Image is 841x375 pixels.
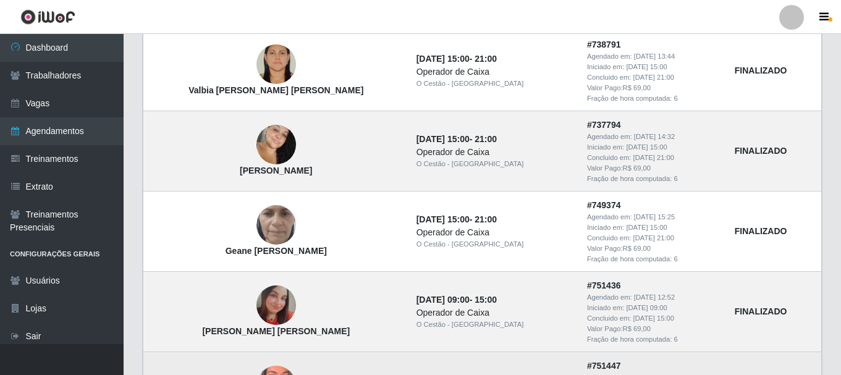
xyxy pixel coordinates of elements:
strong: FINALIZADO [735,65,787,75]
time: [DATE] 12:52 [634,293,675,301]
div: Fração de hora computada: 6 [587,93,720,104]
div: Agendado em: [587,212,720,222]
strong: # 738791 [587,40,621,49]
img: Ana Caroline Almeida da Silva [256,285,296,325]
div: Operador de Caixa [416,226,572,239]
time: 21:00 [475,134,497,144]
time: [DATE] 21:00 [633,154,674,161]
time: [DATE] 15:00 [633,314,674,322]
div: Iniciado em: [587,222,720,233]
strong: FINALIZADO [735,306,787,316]
img: CoreUI Logo [20,9,75,25]
img: Amanda Almeida da silva [256,114,296,175]
div: Fração de hora computada: 6 [587,174,720,184]
time: [DATE] 15:25 [634,213,675,221]
strong: [PERSON_NAME] [240,166,312,175]
div: Concluido em: [587,313,720,324]
strong: # 751447 [587,361,621,371]
div: O Cestão - [GEOGRAPHIC_DATA] [416,319,572,330]
time: [DATE] 14:32 [634,133,675,140]
div: Concluido em: [587,72,720,83]
div: Concluido em: [587,233,720,243]
time: [DATE] 15:00 [626,224,667,231]
strong: Valbia [PERSON_NAME] [PERSON_NAME] [188,85,363,95]
div: O Cestão - [GEOGRAPHIC_DATA] [416,239,572,250]
time: [DATE] 15:00 [416,214,470,224]
div: Agendado em: [587,132,720,142]
div: Operador de Caixa [416,65,572,78]
time: 21:00 [475,214,497,224]
div: Valor Pago: R$ 69,00 [587,83,720,93]
div: Operador de Caixa [416,146,572,159]
strong: - [416,295,497,305]
div: O Cestão - [GEOGRAPHIC_DATA] [416,159,572,169]
time: 15:00 [475,295,497,305]
div: Agendado em: [587,51,720,62]
time: [DATE] 15:00 [416,134,470,144]
time: [DATE] 15:00 [626,143,667,151]
div: Operador de Caixa [416,306,572,319]
div: Agendado em: [587,292,720,303]
time: [DATE] 15:00 [626,63,667,70]
time: [DATE] 15:00 [416,54,470,64]
div: Valor Pago: R$ 69,00 [587,243,720,254]
div: Iniciado em: [587,62,720,72]
img: Geane Maria da Silva [256,181,296,269]
img: Valbia Bezerra da Silva [256,35,296,94]
div: O Cestão - [GEOGRAPHIC_DATA] [416,78,572,89]
time: [DATE] 21:00 [633,234,674,242]
div: Fração de hora computada: 6 [587,334,720,345]
strong: Geane [PERSON_NAME] [226,246,327,256]
strong: # 751436 [587,280,621,290]
time: [DATE] 09:00 [626,304,667,311]
time: [DATE] 09:00 [416,295,470,305]
time: 21:00 [475,54,497,64]
strong: - [416,134,497,144]
div: Fração de hora computada: 6 [587,254,720,264]
strong: - [416,214,497,224]
div: Concluido em: [587,153,720,163]
time: [DATE] 13:44 [634,53,675,60]
time: [DATE] 21:00 [633,74,674,81]
strong: # 749374 [587,200,621,210]
div: Iniciado em: [587,142,720,153]
strong: [PERSON_NAME] [PERSON_NAME] [202,326,350,336]
div: Iniciado em: [587,303,720,313]
strong: - [416,54,497,64]
div: Valor Pago: R$ 69,00 [587,324,720,334]
div: Valor Pago: R$ 69,00 [587,163,720,174]
strong: FINALIZADO [735,226,787,236]
strong: FINALIZADO [735,146,787,156]
strong: # 737794 [587,120,621,130]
